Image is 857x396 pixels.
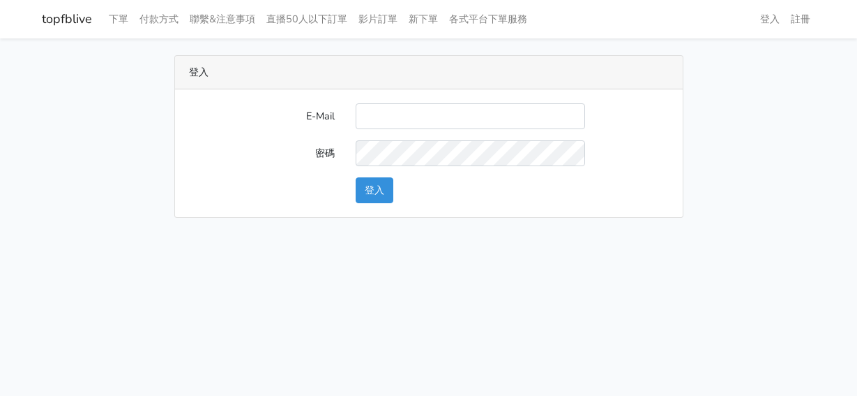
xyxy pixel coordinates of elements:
[261,6,353,33] a: 直播50人以下訂單
[103,6,134,33] a: 下單
[179,140,345,166] label: 密碼
[443,6,533,33] a: 各式平台下單服務
[179,103,345,129] label: E-Mail
[175,56,683,89] div: 登入
[403,6,443,33] a: 新下單
[42,6,92,33] a: topfblive
[785,6,816,33] a: 註冊
[356,177,393,203] button: 登入
[754,6,785,33] a: 登入
[134,6,184,33] a: 付款方式
[353,6,403,33] a: 影片訂單
[184,6,261,33] a: 聯繫&注意事項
